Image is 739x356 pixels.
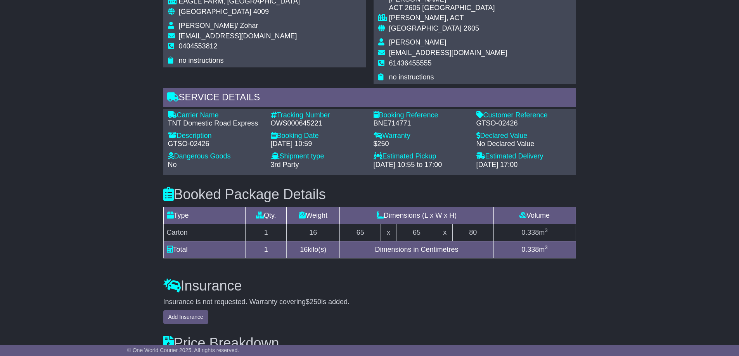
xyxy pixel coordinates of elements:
span: 0.338 [521,229,539,236]
span: [EMAIL_ADDRESS][DOMAIN_NAME] [389,49,507,57]
span: [EMAIL_ADDRESS][DOMAIN_NAME] [179,32,297,40]
td: 80 [452,224,493,241]
div: [DATE] 10:55 to 17:00 [374,161,469,169]
td: 65 [340,224,381,241]
td: kilo(s) [287,241,340,258]
span: 61436455555 [389,59,432,67]
sup: 3 [545,244,548,250]
h3: Booked Package Details [163,187,576,202]
td: x [381,224,396,241]
td: Dimensions in Centimetres [340,241,493,258]
div: Shipment type [271,152,366,161]
span: [GEOGRAPHIC_DATA] [389,24,462,32]
span: [GEOGRAPHIC_DATA] [179,8,251,15]
span: © One World Courier 2025. All rights reserved. [127,347,239,353]
div: Insurance is not requested. Warranty covering is added. [163,298,576,306]
div: Carrier Name [168,111,263,120]
span: 4009 [253,8,269,15]
h3: Insurance [163,278,576,294]
td: x [437,224,452,241]
div: Tracking Number [271,111,366,120]
sup: 3 [545,227,548,233]
div: GTSO-02426 [476,119,571,128]
div: Estimated Delivery [476,152,571,161]
span: No [168,161,177,169]
td: Weight [287,207,340,224]
div: [DATE] 10:59 [271,140,366,148]
div: [DATE] 17:00 [476,161,571,169]
span: $250 [306,298,321,306]
td: Volume [493,207,576,224]
td: Qty. [246,207,287,224]
div: [PERSON_NAME], ACT [389,14,571,22]
div: TNT Domestic Road Express [168,119,263,128]
div: $250 [374,140,469,148]
span: 0404553812 [179,42,218,50]
span: no instructions [179,57,224,64]
h3: Price Breakdown [163,335,576,351]
div: OWS000645221 [271,119,366,128]
div: Customer Reference [476,111,571,120]
td: Dimensions (L x W x H) [340,207,493,224]
div: ACT 2605 [GEOGRAPHIC_DATA] [389,4,571,12]
div: Estimated Pickup [374,152,469,161]
div: GTSO-02426 [168,140,263,148]
td: 1 [246,241,287,258]
div: Booking Reference [374,111,469,120]
td: 1 [246,224,287,241]
div: No Declared Value [476,140,571,148]
div: Dangerous Goods [168,152,263,161]
span: [PERSON_NAME]/ Zohar [179,22,258,29]
span: 2605 [464,24,479,32]
span: no instructions [389,73,434,81]
td: Type [163,207,246,224]
button: Add Insurance [163,310,208,324]
td: Carton [163,224,246,241]
span: 16 [300,246,308,253]
div: Warranty [374,132,469,140]
div: Description [168,132,263,140]
td: 16 [287,224,340,241]
td: Total [163,241,246,258]
span: 3rd Party [271,161,299,169]
td: m [493,241,576,258]
span: [PERSON_NAME] [389,38,447,46]
div: BNE714771 [374,119,469,128]
div: Booking Date [271,132,366,140]
div: Declared Value [476,132,571,140]
div: Service Details [163,88,576,109]
td: m [493,224,576,241]
td: 65 [396,224,437,241]
span: 0.338 [521,246,539,253]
